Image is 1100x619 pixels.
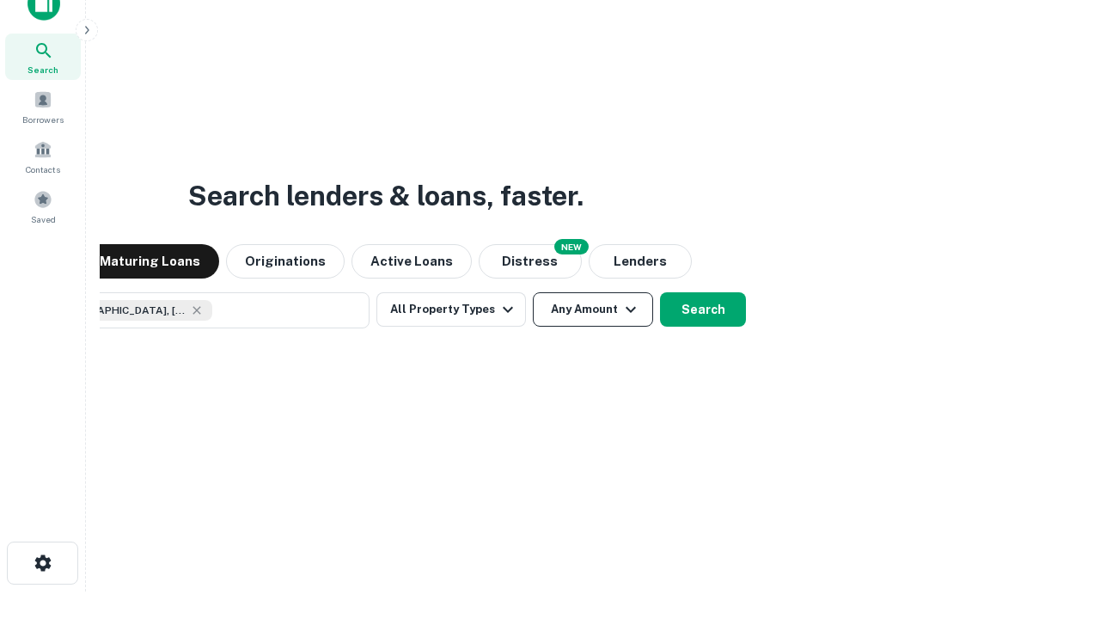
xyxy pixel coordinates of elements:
button: Maturing Loans [81,244,219,279]
button: Originations [226,244,345,279]
span: Search [27,63,58,77]
button: Active Loans [351,244,472,279]
iframe: Chat Widget [1014,481,1100,564]
span: Contacts [26,162,60,176]
div: NEW [554,239,589,254]
button: All Property Types [376,292,526,327]
button: Search [660,292,746,327]
a: Saved [5,183,81,230]
button: Search distressed loans with lien and other non-mortgage details. [479,244,582,279]
span: Saved [31,212,56,226]
span: Borrowers [22,113,64,126]
span: [GEOGRAPHIC_DATA], [GEOGRAPHIC_DATA], [GEOGRAPHIC_DATA] [58,303,186,318]
h3: Search lenders & loans, faster. [188,175,584,217]
a: Search [5,34,81,80]
a: Borrowers [5,83,81,130]
a: Contacts [5,133,81,180]
button: Any Amount [533,292,653,327]
button: [GEOGRAPHIC_DATA], [GEOGRAPHIC_DATA], [GEOGRAPHIC_DATA] [26,292,370,328]
button: Lenders [589,244,692,279]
